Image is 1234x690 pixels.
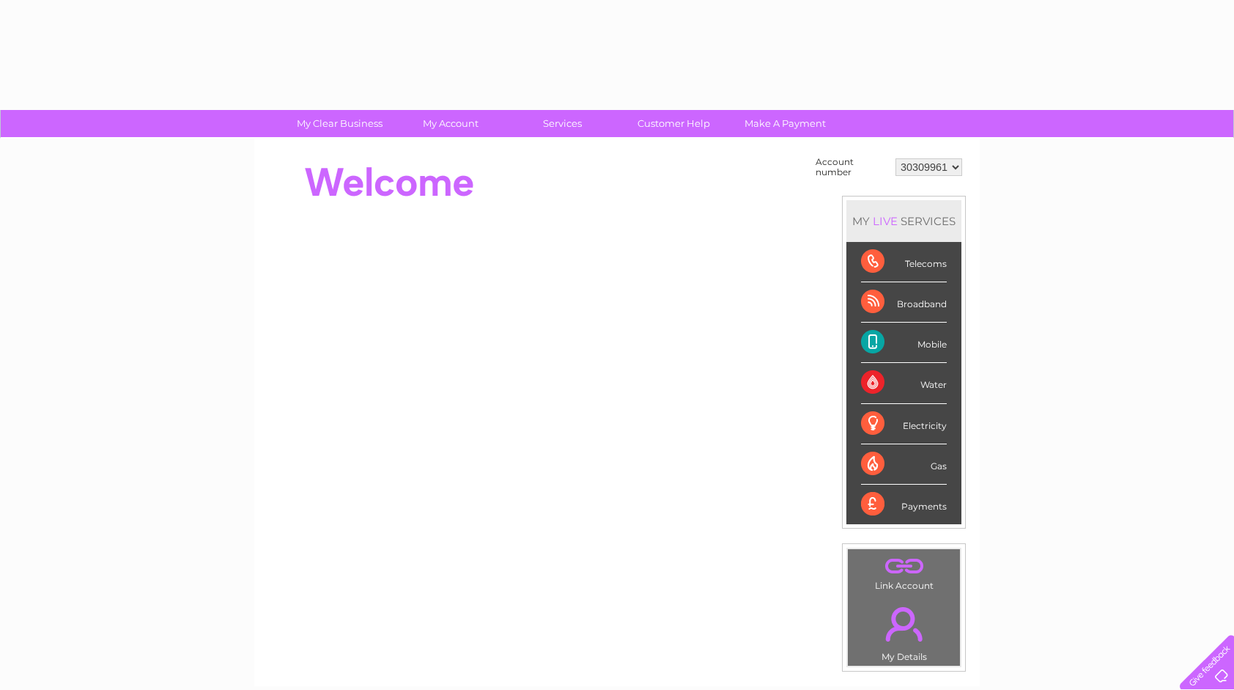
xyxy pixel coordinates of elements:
[861,282,947,323] div: Broadband
[846,200,961,242] div: MY SERVICES
[725,110,846,137] a: Make A Payment
[847,548,961,595] td: Link Account
[613,110,734,137] a: Customer Help
[851,553,956,579] a: .
[391,110,511,137] a: My Account
[861,444,947,485] div: Gas
[861,485,947,524] div: Payments
[861,404,947,444] div: Electricity
[870,214,901,228] div: LIVE
[861,363,947,403] div: Water
[851,598,956,650] a: .
[861,242,947,282] div: Telecoms
[861,323,947,363] div: Mobile
[502,110,623,137] a: Services
[279,110,400,137] a: My Clear Business
[847,595,961,667] td: My Details
[812,153,892,181] td: Account number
